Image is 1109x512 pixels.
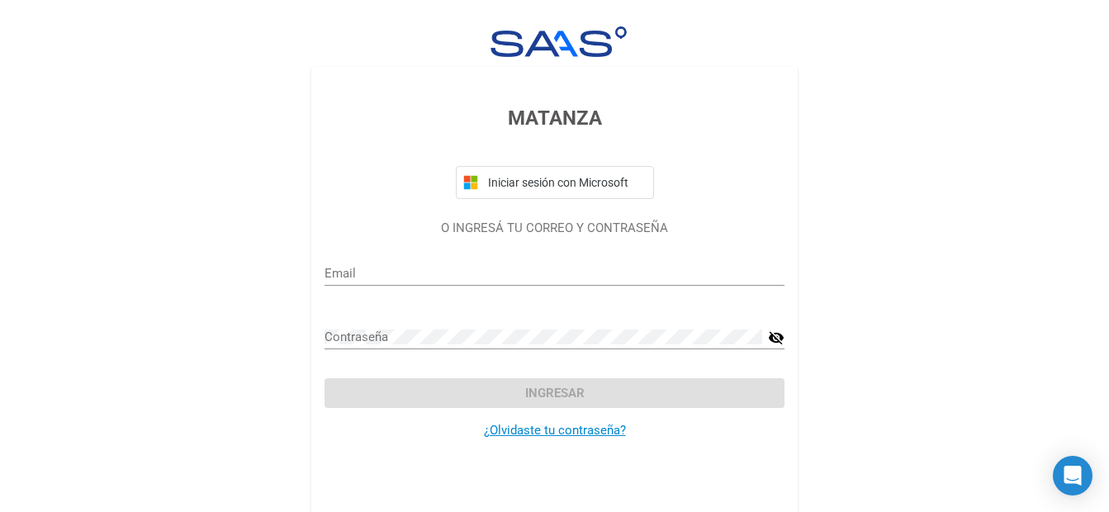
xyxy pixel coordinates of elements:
[456,166,654,199] button: Iniciar sesión con Microsoft
[485,176,647,189] span: Iniciar sesión con Microsoft
[325,378,784,408] button: Ingresar
[768,328,784,348] mat-icon: visibility_off
[1053,456,1092,495] div: Open Intercom Messenger
[325,219,784,238] p: O INGRESÁ TU CORREO Y CONTRASEÑA
[525,386,585,401] span: Ingresar
[484,423,626,438] a: ¿Olvidaste tu contraseña?
[325,103,784,133] h3: MATANZA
